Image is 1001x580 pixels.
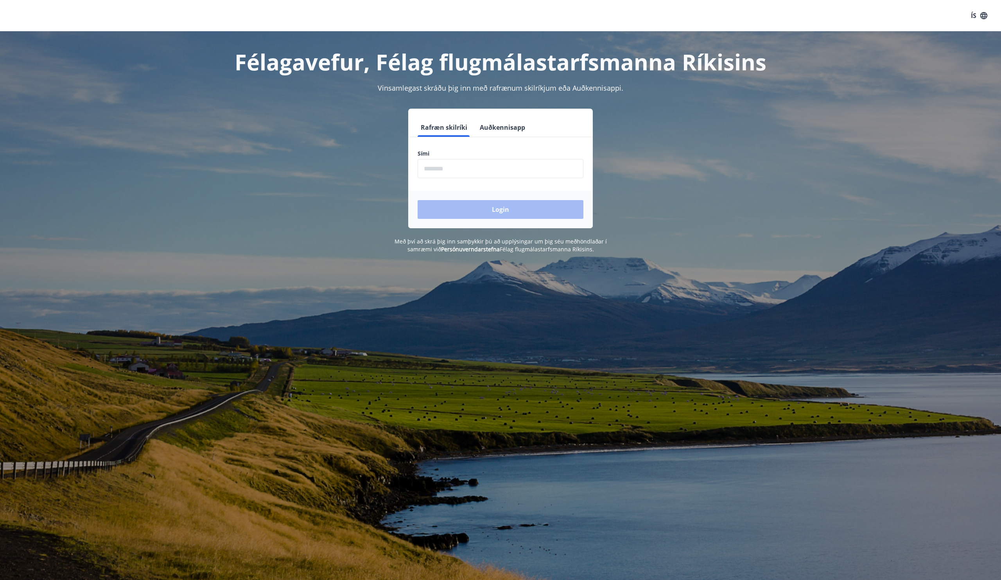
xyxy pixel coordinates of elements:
h1: Félagavefur, Félag flugmálastarfsmanna Ríkisins [228,47,773,77]
span: Með því að skrá þig inn samþykkir þú að upplýsingar um þig séu meðhöndlaðar í samræmi við Félag f... [395,238,607,253]
label: Sími [418,150,583,158]
span: Vinsamlegast skráðu þig inn með rafrænum skilríkjum eða Auðkennisappi. [378,83,623,93]
button: ÍS [967,9,992,23]
button: Auðkennisapp [477,118,528,137]
button: Rafræn skilríki [418,118,470,137]
a: Persónuverndarstefna [441,245,500,253]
